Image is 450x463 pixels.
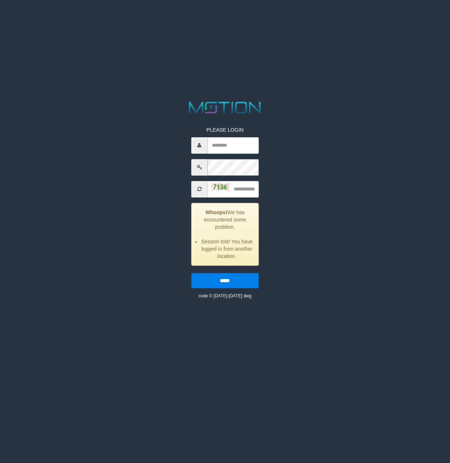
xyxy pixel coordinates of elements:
li: Session lost! You have logged in from another location. [201,238,253,260]
strong: Whoops! [205,209,227,215]
p: PLEASE LOGIN [191,126,259,134]
div: We has encountered some problem. [191,203,259,266]
small: code © [DATE]-[DATE] dwg [198,293,251,298]
img: MOTION_logo.png [186,100,264,115]
img: captcha [211,183,229,190]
